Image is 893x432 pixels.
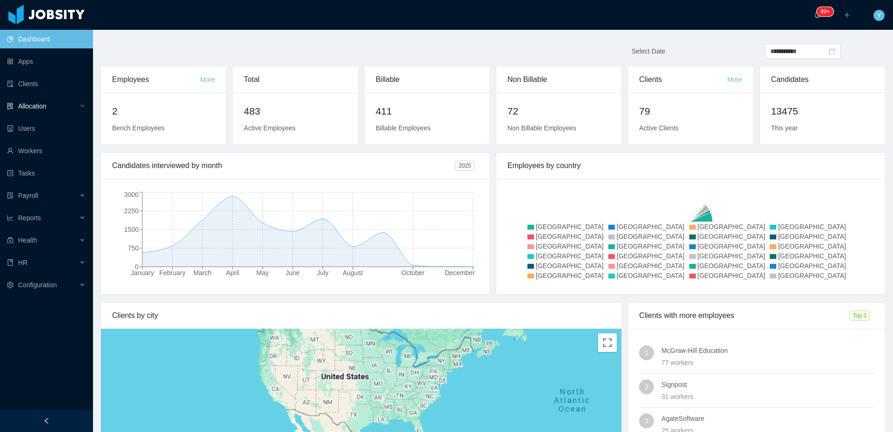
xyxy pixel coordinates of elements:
[639,303,849,329] div: Clients with more employees
[7,215,13,221] i: icon: line-chart
[536,233,604,240] span: [GEOGRAPHIC_DATA]
[256,269,268,277] tspan: May
[814,12,820,18] i: icon: bell
[131,269,154,277] tspan: January
[698,233,766,240] span: [GEOGRAPHIC_DATA]
[376,67,479,93] div: Billable
[507,67,610,93] div: Non Billable
[401,269,425,277] tspan: October
[698,252,766,260] span: [GEOGRAPHIC_DATA]
[286,269,300,277] tspan: June
[778,233,846,240] span: [GEOGRAPHIC_DATA]
[617,243,685,250] span: [GEOGRAPHIC_DATA]
[536,272,604,279] span: [GEOGRAPHIC_DATA]
[661,379,874,390] h4: Signpost
[18,102,47,110] span: Allocation
[7,282,13,288] i: icon: setting
[778,272,846,279] span: [GEOGRAPHIC_DATA]
[244,124,295,132] span: Active Employees
[598,333,617,352] button: Toggle fullscreen view
[661,358,874,368] div: 77 workers
[128,244,139,252] tspan: 750
[507,153,874,179] div: Employees by country
[698,243,766,250] span: [GEOGRAPHIC_DATA]
[7,237,13,243] i: icon: medicine-box
[376,104,479,119] h2: 411
[18,281,57,289] span: Configuration
[507,124,576,132] span: Non Billable Employees
[778,243,846,250] span: [GEOGRAPHIC_DATA]
[698,272,766,279] span: [GEOGRAPHIC_DATA]
[661,413,874,424] h4: AgateSoftware
[7,164,86,182] a: icon: profileTasks
[244,104,347,119] h2: 483
[244,67,347,93] div: Total
[317,269,328,277] tspan: July
[376,124,431,132] span: Billable Employees
[7,142,86,160] a: icon: userWorkers
[193,269,212,277] tspan: March
[124,207,139,215] tspan: 2250
[124,226,139,233] tspan: 1500
[112,104,215,119] h2: 2
[112,303,610,329] div: Clients by city
[877,10,881,21] span: Y
[536,243,604,250] span: [GEOGRAPHIC_DATA]
[698,223,766,230] span: [GEOGRAPHIC_DATA]
[661,345,874,356] h4: McGraw-Hill Education
[226,269,239,277] tspan: April
[7,259,13,266] i: icon: book
[727,76,742,83] a: More
[536,223,604,230] span: [GEOGRAPHIC_DATA]
[778,223,846,230] span: [GEOGRAPHIC_DATA]
[507,104,610,119] h2: 72
[771,124,798,132] span: This year
[645,379,648,394] span: 2
[112,124,165,132] span: Bench Employees
[445,269,475,277] tspan: December
[639,124,679,132] span: Active Clients
[18,192,38,199] span: Payroll
[112,67,200,93] div: Employees
[455,161,475,171] span: 2025
[7,192,13,199] i: icon: file-protect
[617,262,685,270] span: [GEOGRAPHIC_DATA]
[7,30,86,48] a: icon: pie-chartDashboard
[7,52,86,71] a: icon: appstoreApps
[7,119,86,138] a: icon: robotUsers
[817,7,833,16] sup: 442
[778,262,846,270] span: [GEOGRAPHIC_DATA]
[661,391,874,402] div: 31 workers
[645,345,648,360] span: 1
[617,223,685,230] span: [GEOGRAPHIC_DATA]
[771,104,874,119] h2: 13475
[200,76,215,83] a: More
[18,236,37,244] span: Health
[617,252,685,260] span: [GEOGRAPHIC_DATA]
[771,67,874,93] div: Candidates
[7,74,86,93] a: icon: auditClients
[829,48,835,54] i: icon: calendar
[645,413,648,428] span: 3
[160,269,186,277] tspan: February
[135,263,139,270] tspan: 0
[617,272,685,279] span: [GEOGRAPHIC_DATA]
[639,67,727,93] div: Clients
[849,310,870,321] span: Top 3
[536,252,604,260] span: [GEOGRAPHIC_DATA]
[632,47,665,55] span: Select Date
[639,104,742,119] h2: 79
[124,191,139,198] tspan: 3000
[844,12,850,18] i: icon: plus
[18,214,41,222] span: Reports
[536,262,604,270] span: [GEOGRAPHIC_DATA]
[112,153,455,179] div: Candidates interviewed by month
[18,259,27,266] span: HR
[343,269,363,277] tspan: August
[698,262,766,270] span: [GEOGRAPHIC_DATA]
[778,252,846,260] span: [GEOGRAPHIC_DATA]
[617,233,685,240] span: [GEOGRAPHIC_DATA]
[7,103,13,109] i: icon: solution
